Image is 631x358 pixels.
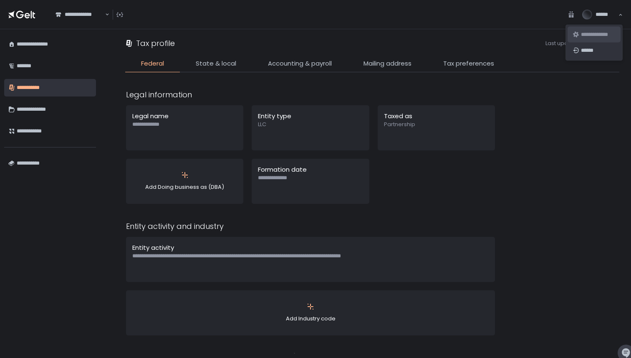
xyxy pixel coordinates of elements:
[126,159,243,204] button: Add Doing business as (DBA)
[126,89,495,100] div: Legal information
[363,59,411,69] span: Mailing address
[384,112,412,120] span: Taxed as
[258,112,291,120] span: Entity type
[132,297,489,329] div: Add Industry code
[132,165,237,198] div: Add Doing business as (DBA)
[132,112,169,120] span: Legal name
[378,105,495,150] button: Taxed asPartnership
[258,165,307,174] span: Formation date
[258,121,363,128] span: LLC
[252,105,369,150] button: Entity typeLLC
[443,59,494,69] span: Tax preferences
[268,59,332,69] span: Accounting & payroll
[178,40,619,47] span: Last update: [DATE] 8:31 am
[141,59,164,69] span: Federal
[126,221,495,232] div: Entity activity and industry
[384,121,489,128] span: Partnership
[132,243,174,252] span: Entity activity
[136,38,175,49] h1: Tax profile
[50,6,109,23] div: Search for option
[196,59,236,69] span: State & local
[126,290,495,335] button: Add Industry code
